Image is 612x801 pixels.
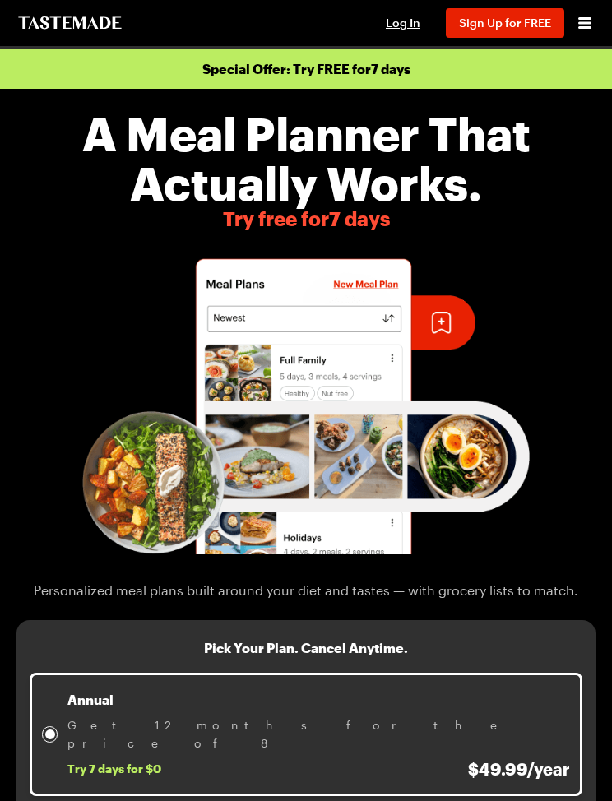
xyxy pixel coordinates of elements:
[468,759,570,779] span: $49.99/year
[13,207,599,230] span: Try free for 7 days
[386,16,420,30] span: Log In
[204,640,408,656] h3: Pick Your Plan. Cancel Anytime.
[16,16,123,30] a: To Tastemade Home Page
[67,762,161,776] span: Try 7 days for $0
[67,690,570,710] p: Annual
[13,109,599,207] h1: A Meal Planner That Actually Works.
[459,16,551,30] span: Sign Up for FREE
[370,15,436,31] button: Log In
[574,12,596,34] button: Open menu
[13,581,599,600] span: Personalized meal plans built around your diet and tastes — with grocery lists to match.
[446,8,564,38] button: Sign Up for FREE
[67,716,570,752] span: Get 12 months for the price of 8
